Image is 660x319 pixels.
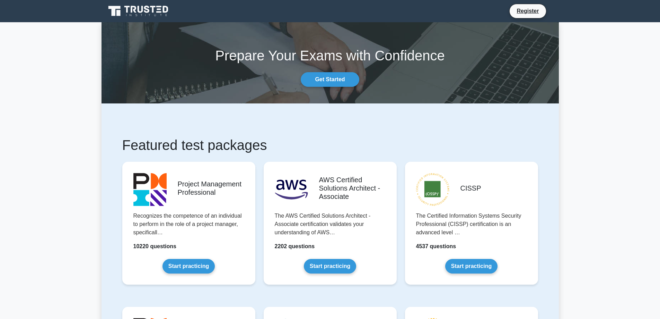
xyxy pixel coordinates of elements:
h1: Prepare Your Exams with Confidence [102,47,559,64]
h1: Featured test packages [122,137,538,153]
a: Start practicing [304,259,356,274]
a: Get Started [301,72,359,87]
a: Start practicing [162,259,215,274]
a: Register [512,7,543,15]
a: Start practicing [445,259,498,274]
